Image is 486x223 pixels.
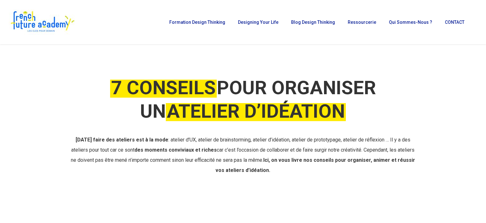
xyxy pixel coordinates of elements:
strong: POUR ORGANISER UN [110,76,376,122]
strong: des moments conviviaux et riches [134,147,217,153]
span: Blog Design Thinking [291,20,335,25]
a: Ressourcerie [345,20,379,24]
span: Qui sommes-nous ? [389,20,432,25]
strong: [DATE] faire des ateliers est à la mode [76,137,168,143]
span: Designing Your Life [238,20,278,25]
em: ATELIER D’IDÉATION [166,100,346,122]
strong: Ici, on vous livre nos conseils pour organiser, animer et réussir vos ateliers d’idéation. [215,157,415,173]
span: CONTACT [445,20,464,25]
span: Ressourcerie [348,20,376,25]
a: Blog Design Thinking [288,20,338,24]
a: Qui sommes-nous ? [386,20,435,24]
span: : atelier d’UX, atelier de brainstorming, atelier d’idéation, atelier de prototypage, atelier de ... [71,137,415,173]
img: French Future Academy [9,10,76,35]
a: CONTACT [442,20,468,24]
a: Designing Your Life [235,20,282,24]
a: Formation Design Thinking [166,20,228,24]
em: 7 CONSEILS [110,76,217,99]
span: Formation Design Thinking [169,20,225,25]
